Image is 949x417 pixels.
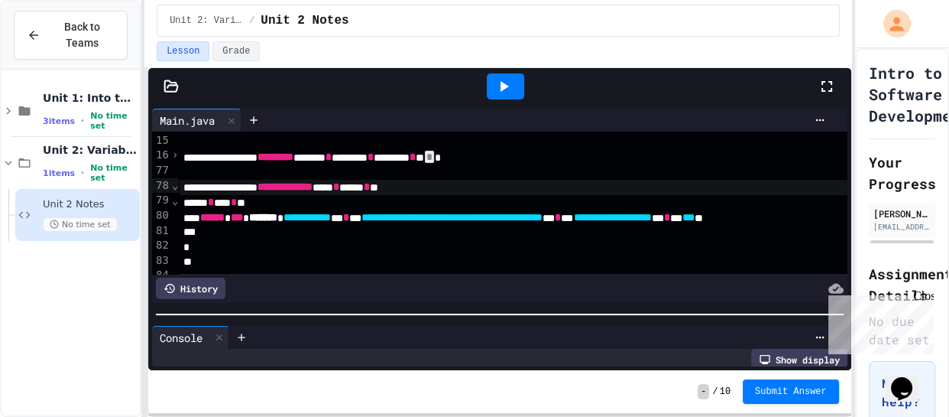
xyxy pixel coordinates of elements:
h2: Assignment Details [869,263,935,306]
div: 78 [152,178,171,194]
span: No time set [90,111,137,131]
h2: Your Progress [869,151,935,194]
span: Unit 2: Variables and Expressions [43,143,137,157]
div: 80 [152,208,171,223]
div: Console [152,326,229,349]
span: Unit 1: Into to [GEOGRAPHIC_DATA] [43,91,137,105]
div: 81 [152,223,171,239]
button: Grade [212,41,260,61]
span: / [249,15,254,27]
div: [PERSON_NAME] [873,207,931,220]
span: - [698,384,709,399]
h3: Need Help? [882,374,922,411]
span: No time set [43,217,118,232]
div: 79 [152,193,171,208]
div: [EMAIL_ADDRESS][DOMAIN_NAME] [873,221,931,233]
div: 15 [152,133,171,148]
span: Unit 2 Notes [261,11,348,30]
div: Console [152,330,210,346]
button: Lesson [157,41,209,61]
div: 82 [152,238,171,253]
div: 77 [152,163,171,178]
div: 84 [152,268,171,283]
button: Submit Answer [743,380,839,404]
span: Submit Answer [755,386,827,398]
div: Show display [751,349,847,370]
span: / [712,386,717,398]
div: 83 [152,253,171,269]
div: History [156,278,225,299]
span: folded code [425,151,434,163]
span: • [81,167,84,179]
iframe: chat widget [885,356,934,402]
span: 3 items [43,116,75,126]
span: 10 [720,386,730,398]
span: Fold line [171,179,179,191]
span: 1 items [43,168,75,178]
div: Main.java [152,109,241,132]
button: Back to Teams [14,11,128,60]
div: Main.java [152,112,222,129]
div: 16 [152,148,171,163]
span: Fold line [171,194,179,207]
span: No time set [90,163,137,183]
span: • [81,115,84,127]
span: Unit 2 Notes [43,198,137,211]
span: Unit 2: Variables and Expressions [170,15,243,27]
div: My Account [867,6,915,41]
iframe: chat widget [822,289,934,354]
span: Back to Teams [50,19,115,51]
span: Unfold line [171,148,179,161]
div: Chat with us now!Close [6,6,105,97]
